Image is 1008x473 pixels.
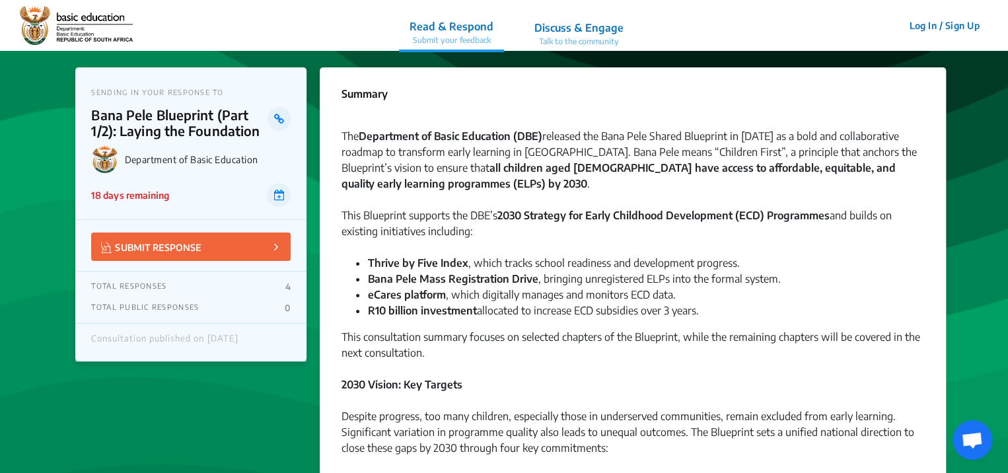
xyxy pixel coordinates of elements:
div: The released the Bana Pele Shared Blueprint in [DATE] as a bold and collaborative roadmap to tran... [341,128,924,207]
img: Vector.jpg [101,242,112,253]
strong: investment [420,304,476,317]
p: Summary [341,86,387,102]
strong: eCares platform [367,288,445,301]
p: Bana Pele Blueprint (Part 1/2): Laying the Foundation [91,107,268,139]
p: Read & Respond [410,18,493,34]
p: 18 days remaining [91,188,168,202]
p: Department of Basic Education [124,154,291,165]
strong: all children aged [DEMOGRAPHIC_DATA] have access to affordable, equitable, and quality early lear... [341,161,895,190]
div: Consultation published on [DATE] [91,334,238,351]
button: SUBMIT RESPONSE [91,233,291,261]
li: , bringing unregistered ELPs into the formal system. [367,271,924,287]
p: 0 [285,303,291,313]
div: Despite progress, too many children, especially those in underserved communities, remain excluded... [341,408,924,472]
p: SENDING IN YOUR RESPONSE TO [91,88,291,96]
li: , which tracks school readiness and development progress. [367,255,924,271]
strong: Department of Basic Education (DBE) [358,129,542,143]
p: Discuss & Engage [534,20,624,36]
strong: 2030 Vision: Key Targets [341,378,462,391]
strong: R10 billion [367,304,417,317]
div: This Blueprint supports the DBE’s and builds on existing initiatives including: [341,207,924,255]
p: Submit your feedback [410,34,493,46]
li: allocated to increase ECD subsidies over 3 years. [367,303,924,318]
p: TOTAL RESPONSES [91,281,166,292]
strong: 2030 Strategy for Early Childhood Development (ECD) Programmes [497,209,829,222]
img: Department of Basic Education logo [91,145,119,173]
button: Log In / Sign Up [900,15,988,36]
strong: Thrive by Five Index [367,256,468,270]
p: 4 [285,281,291,292]
li: , which digitally manages and monitors ECD data. [367,287,924,303]
img: r3bhv9o7vttlwasn7lg2llmba4yf [20,6,133,46]
p: SUBMIT RESPONSE [101,239,201,254]
div: Open chat [953,420,992,460]
div: This consultation summary focuses on selected chapters of the Blueprint, while the remaining chap... [341,329,924,377]
p: Talk to the community [534,36,624,48]
p: TOTAL PUBLIC RESPONSES [91,303,199,313]
strong: Bana Pele Mass Registration Drive [367,272,538,285]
